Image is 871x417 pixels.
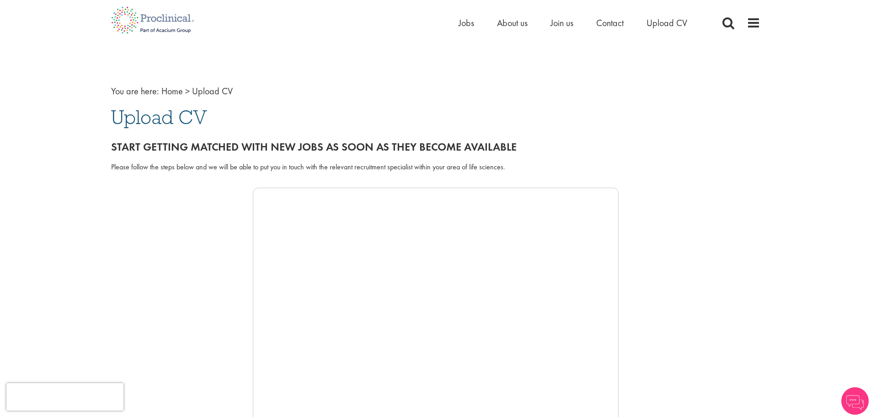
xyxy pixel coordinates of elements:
a: Upload CV [647,17,687,29]
a: Jobs [459,17,474,29]
h2: Start getting matched with new jobs as soon as they become available [111,141,760,153]
a: About us [497,17,528,29]
span: Upload CV [192,85,233,97]
img: Chatbot [841,387,869,415]
a: Join us [550,17,573,29]
a: breadcrumb link [161,85,183,97]
span: You are here: [111,85,159,97]
iframe: reCAPTCHA [6,383,123,411]
span: Upload CV [111,105,207,130]
a: Contact [596,17,624,29]
div: Please follow the steps below and we will be able to put you in touch with the relevant recruitme... [111,162,760,173]
span: > [185,85,190,97]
